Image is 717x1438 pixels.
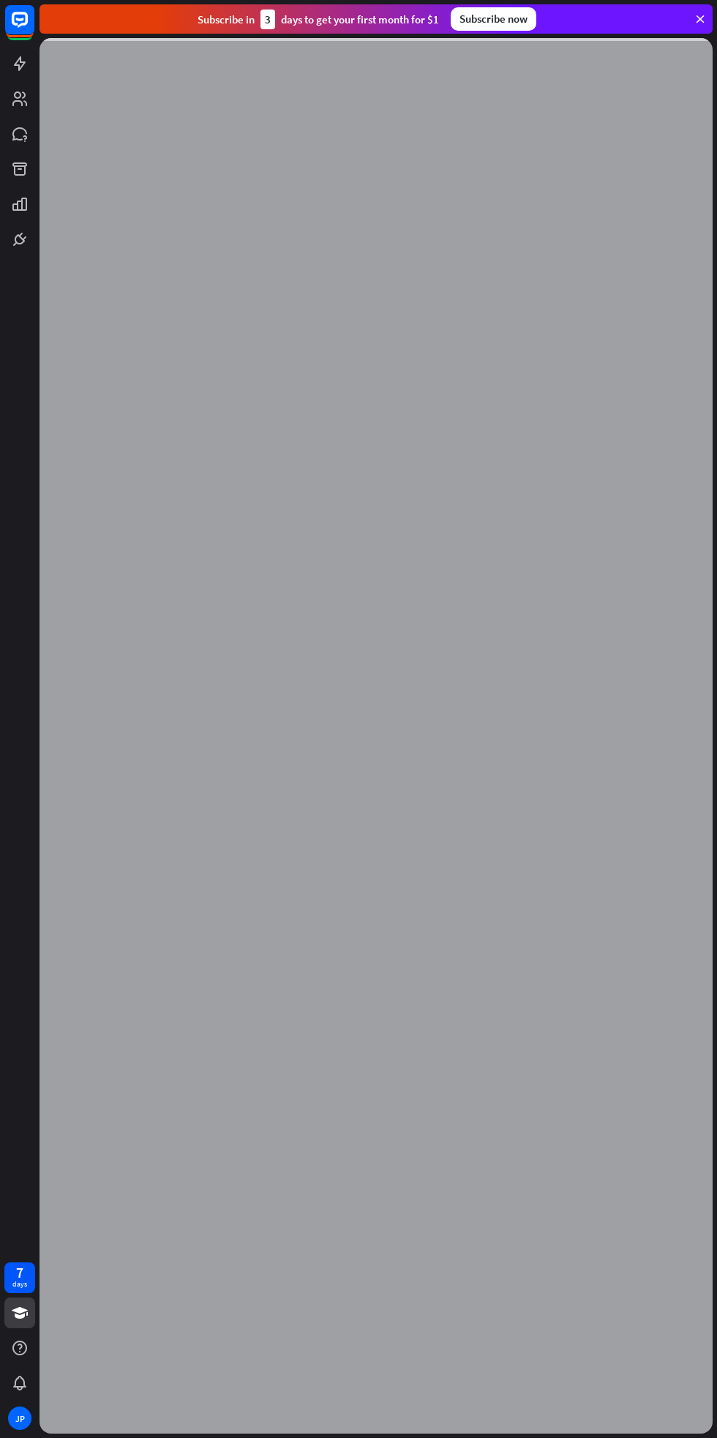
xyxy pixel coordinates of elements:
div: Subscribe in days to get your first month for $1 [198,10,439,29]
div: Subscribe now [451,7,536,31]
div: 7 [16,1266,23,1279]
a: 7 days [4,1262,35,1293]
div: JP [8,1407,31,1430]
div: days [12,1279,27,1289]
div: 3 [260,10,275,29]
